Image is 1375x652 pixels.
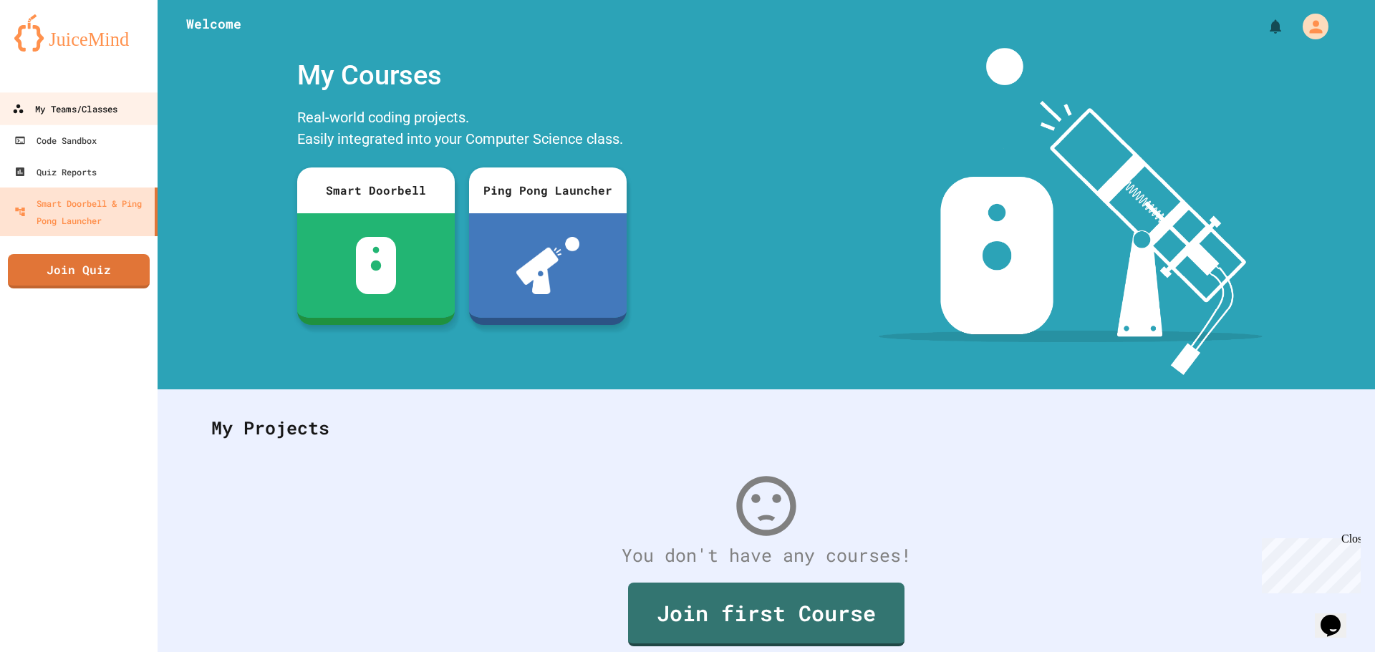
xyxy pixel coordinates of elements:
[197,400,1336,456] div: My Projects
[290,48,634,103] div: My Courses
[1240,14,1288,39] div: My Notifications
[197,542,1336,569] div: You don't have any courses!
[628,583,904,646] a: Join first Course
[516,237,580,294] img: ppl-with-ball.png
[290,103,634,157] div: Real-world coding projects. Easily integrated into your Computer Science class.
[14,195,149,229] div: Smart Doorbell & Ping Pong Launcher
[14,132,97,149] div: Code Sandbox
[1288,10,1332,43] div: My Account
[879,48,1263,375] img: banner-image-my-projects.png
[297,167,455,213] div: Smart Doorbell
[356,237,397,294] img: sdb-white.svg
[8,254,150,288] a: Join Quiz
[14,14,143,52] img: logo-orange.svg
[1256,532,1361,593] iframe: chat widget
[6,6,99,91] div: Chat with us now!Close
[14,163,97,180] div: Quiz Reports
[469,167,627,213] div: Ping Pong Launcher
[1315,595,1361,638] iframe: chat widget
[12,100,117,118] div: My Teams/Classes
